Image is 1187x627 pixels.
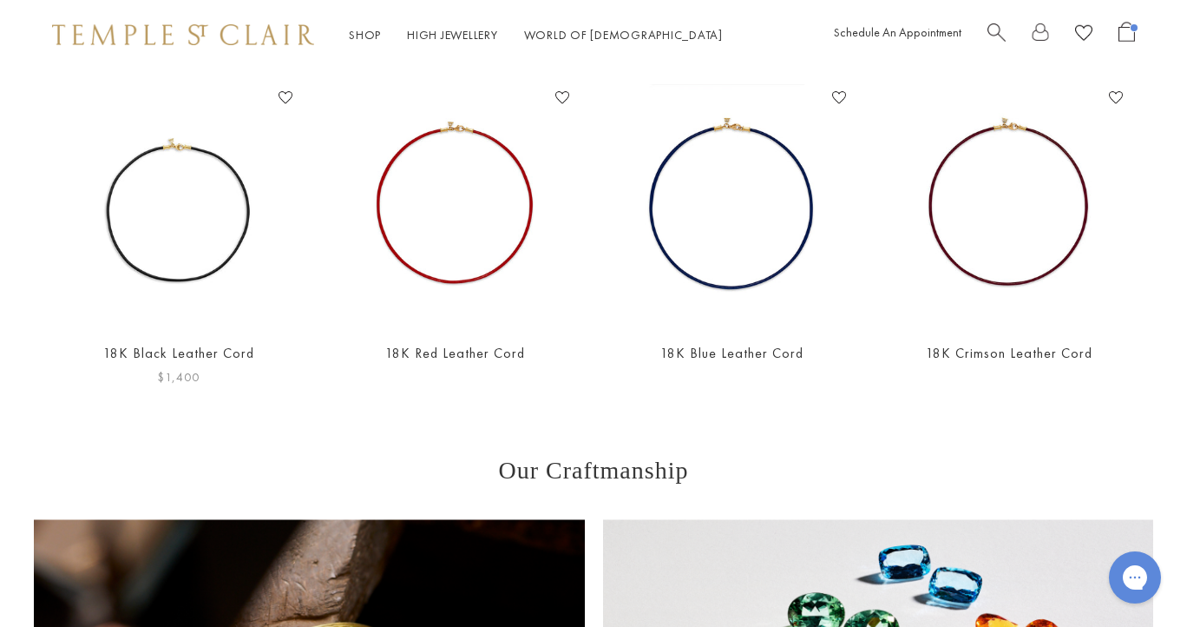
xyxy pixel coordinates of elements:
img: Temple St. Clair [52,24,314,45]
a: Search [987,22,1006,49]
a: 18K Crimson Leather Cord [926,344,1092,362]
h3: Our Craftmanship [34,457,1153,485]
img: N00001-RED18 [334,84,576,327]
a: High JewelleryHigh Jewellery [407,27,498,43]
a: 18K Blue Leather Cord [660,344,803,362]
a: Open Shopping Bag [1118,22,1135,49]
a: Schedule An Appointment [834,24,961,40]
a: N00001-BLUE18N00001-BLUE18 [611,84,853,327]
a: N00001-BLK18N00001-BLK18 [57,84,299,327]
a: World of [DEMOGRAPHIC_DATA]World of [DEMOGRAPHIC_DATA] [524,27,723,43]
a: 18K Red Leather Cord [385,344,525,362]
a: ShopShop [349,27,381,43]
a: N00001-RED32N00001-RED18 [334,84,576,327]
img: N00001-BLK18 [57,84,299,327]
iframe: Gorgias live chat messenger [1100,545,1170,610]
a: N00001-CRIMSN18N00001-CRIMSN18 [888,84,1130,327]
a: View Wishlist [1075,22,1092,49]
img: N00001-BLUE18 [611,84,853,327]
a: 18K Black Leather Cord [103,344,254,362]
img: N00001-CRIMSN18 [888,84,1130,327]
nav: Main navigation [349,24,723,46]
span: $1,400 [157,367,200,387]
